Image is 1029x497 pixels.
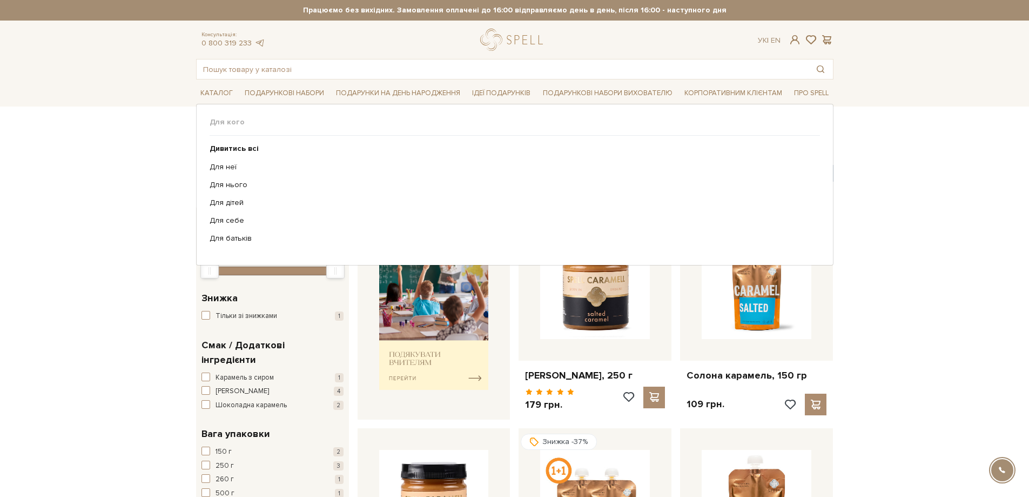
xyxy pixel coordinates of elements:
[216,474,234,485] span: 260 г
[468,85,535,102] a: Ідеї подарунків
[216,447,232,458] span: 150 г
[216,311,277,322] span: Тільки зі знижками
[210,144,812,154] a: Дивитись всі
[201,400,344,411] button: Шоколадна карамель 2
[196,85,237,102] a: Каталог
[335,373,344,382] span: 1
[758,36,781,45] div: Ук
[808,59,833,79] button: Пошук товару у каталозі
[201,38,252,48] a: 0 800 319 233
[525,369,665,382] a: [PERSON_NAME], 250 г
[197,59,808,79] input: Пошук товару у каталозі
[216,373,274,383] span: Карамель з сиром
[254,38,265,48] a: telegram
[201,373,344,383] button: Карамель з сиром 1
[480,29,548,51] a: logo
[687,369,826,382] a: Солона карамель, 150 гр
[767,36,769,45] span: |
[379,238,489,390] img: banner
[196,5,833,15] strong: Працюємо без вихідних. Замовлення оплачені до 16:00 відправляємо день в день, після 16:00 - насту...
[216,400,287,411] span: Шоколадна карамель
[335,475,344,484] span: 1
[680,84,786,102] a: Корпоративним клієнтам
[539,84,677,102] a: Подарункові набори вихователю
[201,31,265,38] span: Консультація:
[210,180,812,190] a: Для нього
[332,85,465,102] a: Подарунки на День народження
[201,291,238,306] span: Знижка
[702,229,811,339] img: Солона карамель, 150 гр
[200,263,219,279] div: Min
[521,434,597,450] div: Знижка -37%
[240,85,328,102] a: Подарункові набори
[326,263,345,279] div: Max
[333,401,344,410] span: 2
[216,461,234,472] span: 250 г
[210,144,259,153] b: Дивитись всі
[687,398,724,410] p: 109 грн.
[210,162,812,172] a: Для неї
[334,387,344,396] span: 4
[201,447,344,458] button: 150 г 2
[771,36,781,45] a: En
[201,338,341,367] span: Смак / Додаткові інгредієнти
[790,85,833,102] a: Про Spell
[201,386,344,397] button: [PERSON_NAME] 4
[210,234,812,243] a: Для батьків
[210,198,812,208] a: Для дітей
[201,474,344,485] button: 260 г 1
[201,461,344,472] button: 250 г 3
[216,386,269,397] span: [PERSON_NAME]
[333,447,344,456] span: 2
[335,312,344,321] span: 1
[196,104,833,265] div: Каталог
[210,216,812,226] a: Для себе
[333,461,344,471] span: 3
[210,117,820,127] span: Для кого
[201,427,270,441] span: Вага упаковки
[525,399,574,411] p: 179 грн.
[201,311,344,322] button: Тільки зі знижками 1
